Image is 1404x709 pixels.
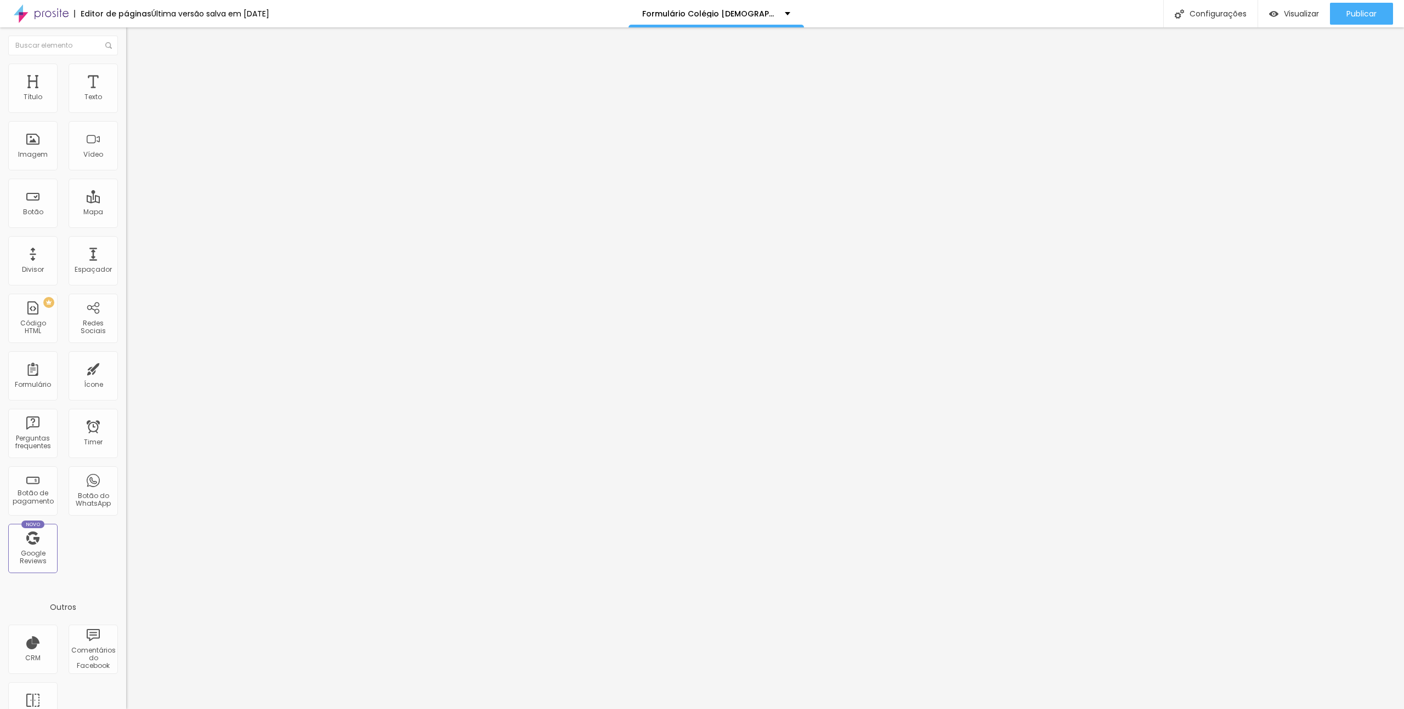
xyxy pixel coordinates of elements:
div: Código HTML [11,319,54,335]
img: Icone [1175,9,1184,19]
div: Texto [84,93,102,101]
div: Comentários do Facebook [71,647,115,670]
div: Redes Sociais [71,319,115,335]
img: view-1.svg [1269,9,1278,19]
div: Vídeo [83,151,103,158]
div: Timer [84,438,103,446]
div: Última versão salva em [DATE] [151,10,269,18]
div: Imagem [18,151,48,158]
div: Botão [23,208,43,216]
div: CRM [25,654,41,662]
button: Publicar [1330,3,1393,25]
div: Botão de pagamento [11,489,54,505]
div: Editor de páginas [74,10,151,18]
div: Divisor [22,266,44,273]
p: Formulário Colégio [DEMOGRAPHIC_DATA] [642,10,777,18]
div: Perguntas frequentes [11,434,54,450]
div: Título [24,93,42,101]
div: Novo [21,521,45,528]
span: Publicar [1346,9,1377,18]
img: Icone [105,42,112,49]
button: Visualizar [1258,3,1330,25]
div: Google Reviews [11,550,54,565]
iframe: Editor [126,27,1404,709]
div: Botão do WhatsApp [71,492,115,508]
div: Espaçador [75,266,112,273]
div: Ícone [84,381,103,388]
input: Buscar elemento [8,36,118,55]
div: Mapa [83,208,103,216]
span: Visualizar [1284,9,1319,18]
div: Formulário [15,381,51,388]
